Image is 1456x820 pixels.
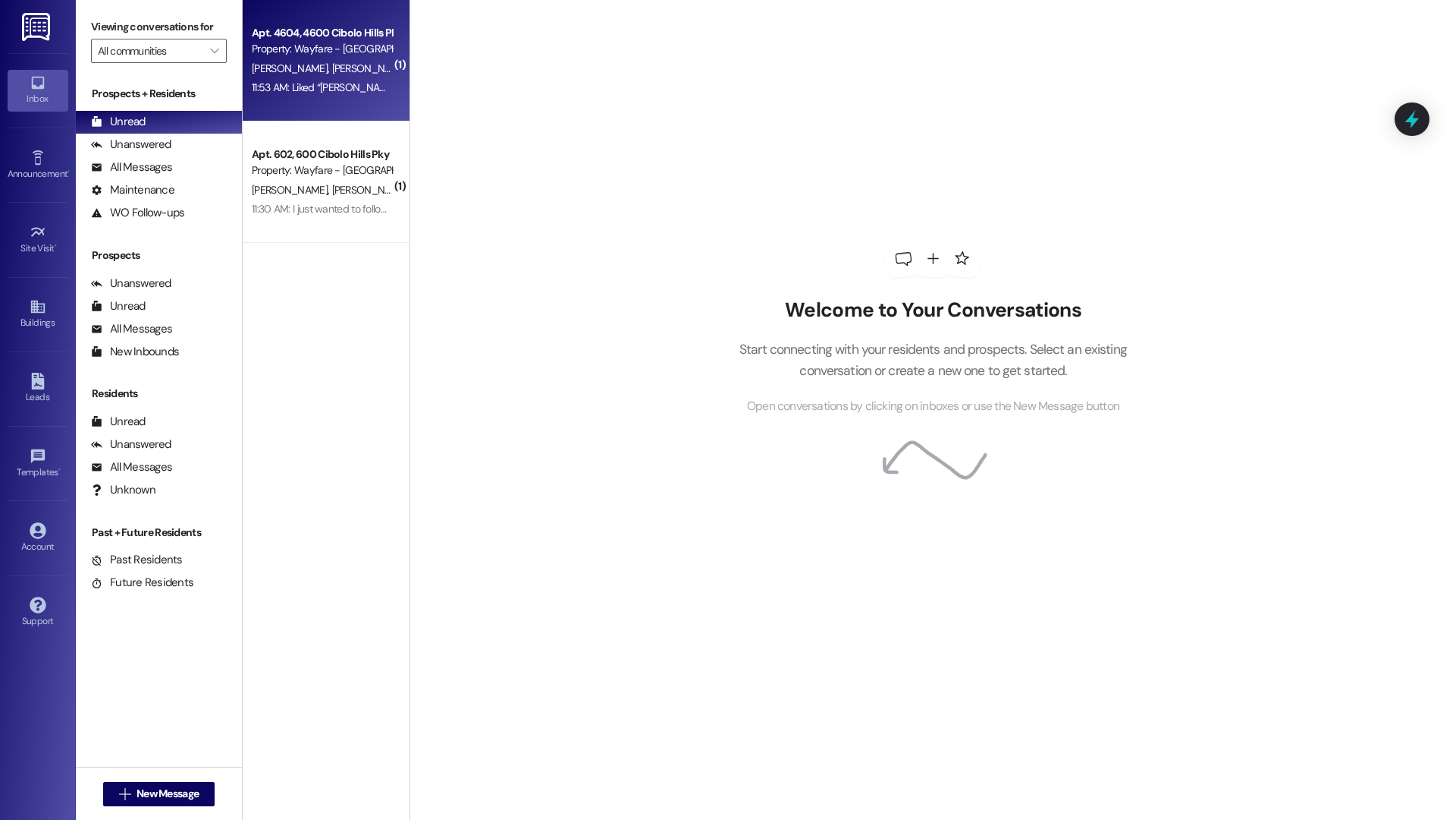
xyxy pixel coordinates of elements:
button: New Message [103,782,215,806]
div: Maintenance [91,182,174,198]
span: [PERSON_NAME] [252,183,332,197]
div: Prospects + Residents [76,86,242,102]
div: Unread [91,414,146,430]
a: Support [8,592,68,633]
i:  [119,788,130,800]
a: Buildings [8,294,68,335]
span: [PERSON_NAME] [252,61,332,75]
label: Viewing conversations for [91,15,227,39]
div: Past + Future Residents [76,525,242,541]
input: All communities [98,39,202,63]
span: • [58,465,61,475]
span: • [67,166,70,177]
div: New Inbounds [91,344,179,360]
h2: Welcome to Your Conversations [716,298,1150,323]
i:  [210,45,218,57]
div: All Messages [91,321,172,337]
div: Unknown [91,482,155,498]
div: Property: Wayfare - [GEOGRAPHIC_DATA] [252,162,392,178]
div: Past Residents [91,552,183,568]
div: Apt. 602, 600 Cibolo Hills Pky [252,147,392,162]
img: ResiDesk Logo [22,13,53,41]
a: Account [8,518,68,559]
span: • [55,241,57,251]
div: Unanswered [91,437,171,453]
div: Apt. 4604, 4600 Cibolo Hills Pky [252,25,392,41]
div: Unread [91,114,146,130]
div: Property: Wayfare - [GEOGRAPHIC_DATA] [252,41,392,57]
div: All Messages [91,459,172,475]
p: Start connecting with your residents and prospects. Select an existing conversation or create a n... [716,339,1150,382]
span: [PERSON_NAME] [331,183,407,197]
div: Future Residents [91,575,193,591]
a: Site Visit • [8,219,68,260]
div: Residents [76,386,242,402]
a: Leads [8,368,68,409]
div: 11:30 AM: I just wanted to follow up regarding the lease we signed. Could you provide us with an ... [252,202,1054,216]
div: Unanswered [91,137,171,153]
a: Inbox [8,70,68,111]
span: New Message [136,786,199,802]
span: Open conversations by clicking on inboxes or use the New Message button [747,397,1119,416]
div: Unanswered [91,276,171,292]
div: Prospects [76,248,242,263]
a: Templates • [8,443,68,484]
div: Unread [91,298,146,314]
span: [PERSON_NAME] [331,61,407,75]
div: WO Follow-ups [91,205,184,221]
div: All Messages [91,159,172,175]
